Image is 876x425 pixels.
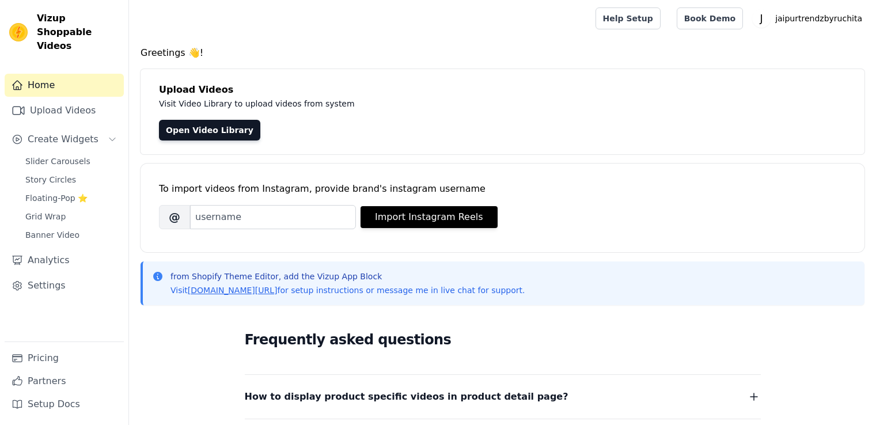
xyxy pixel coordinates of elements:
a: Story Circles [18,172,124,188]
a: Partners [5,370,124,393]
a: Grid Wrap [18,208,124,225]
button: How to display product specific videos in product detail page? [245,389,761,405]
img: Vizup [9,23,28,41]
a: Upload Videos [5,99,124,122]
text: J [760,13,763,24]
p: jaipurtrendzbyruchita [771,8,867,29]
span: @ [159,205,190,229]
span: Story Circles [25,174,76,185]
span: Vizup Shoppable Videos [37,12,119,53]
p: Visit for setup instructions or message me in live chat for support. [170,284,525,296]
a: Floating-Pop ⭐ [18,190,124,206]
a: Open Video Library [159,120,260,141]
h4: Greetings 👋! [141,46,864,60]
p: from Shopify Theme Editor, add the Vizup App Block [170,271,525,282]
input: username [190,205,356,229]
span: How to display product specific videos in product detail page? [245,389,568,405]
a: Analytics [5,249,124,272]
a: Slider Carousels [18,153,124,169]
a: [DOMAIN_NAME][URL] [188,286,278,295]
span: Floating-Pop ⭐ [25,192,88,204]
a: Book Demo [677,7,743,29]
a: Home [5,74,124,97]
button: Create Widgets [5,128,124,151]
button: J jaipurtrendzbyruchita [752,8,867,29]
span: Banner Video [25,229,79,241]
a: Banner Video [18,227,124,243]
span: Slider Carousels [25,155,90,167]
a: Pricing [5,347,124,370]
button: Import Instagram Reels [361,206,498,228]
p: Visit Video Library to upload videos from system [159,97,675,111]
a: Help Setup [596,7,661,29]
h4: Upload Videos [159,83,846,97]
div: To import videos from Instagram, provide brand's instagram username [159,182,846,196]
span: Grid Wrap [25,211,66,222]
span: Create Widgets [28,132,98,146]
a: Setup Docs [5,393,124,416]
a: Settings [5,274,124,297]
h2: Frequently asked questions [245,328,761,351]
